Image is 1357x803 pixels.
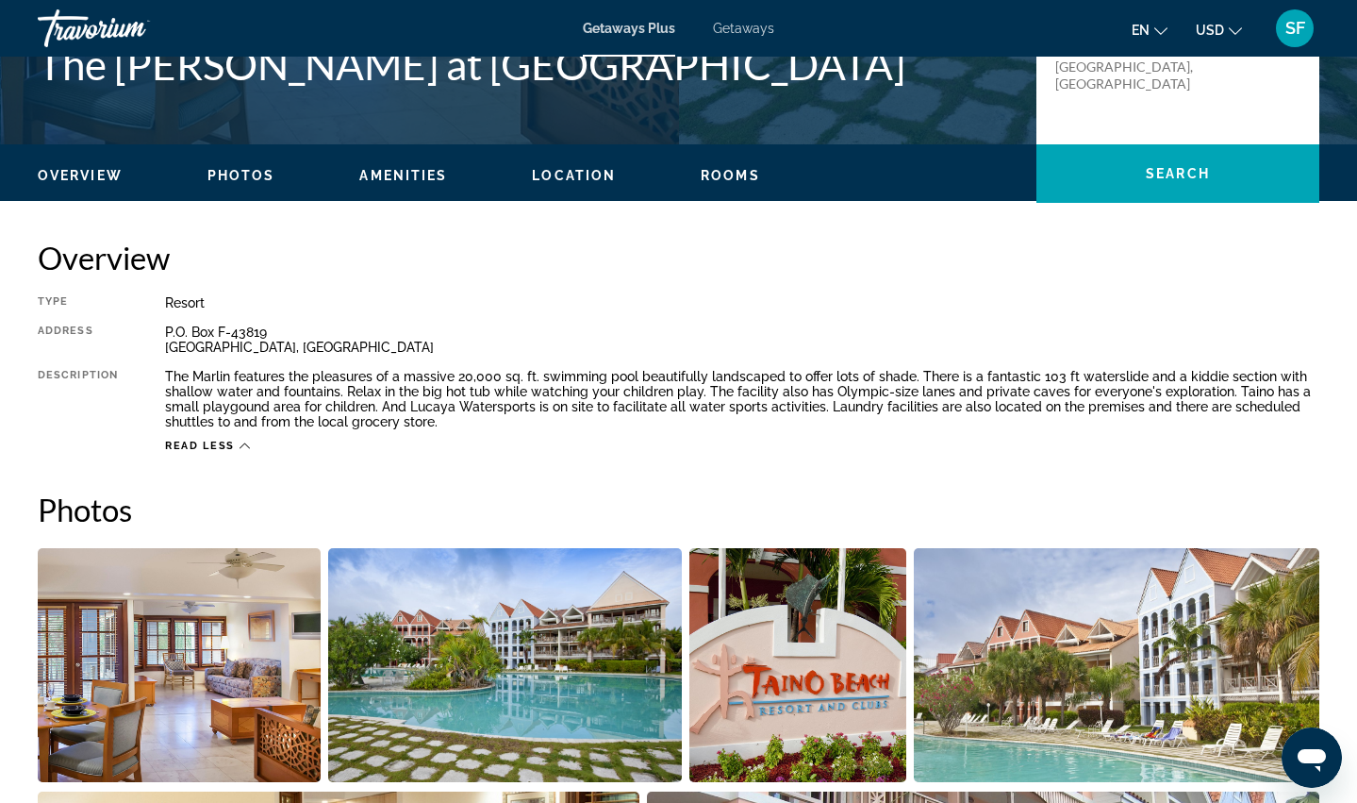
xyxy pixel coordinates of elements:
[165,440,235,452] span: Read less
[1036,144,1319,203] button: Search
[701,168,760,183] span: Rooms
[165,439,250,453] button: Read less
[1196,16,1242,43] button: Change currency
[1196,23,1224,38] span: USD
[1132,16,1167,43] button: Change language
[532,168,616,183] span: Location
[38,295,118,310] div: Type
[328,547,682,783] button: Open full-screen image slider
[689,547,906,783] button: Open full-screen image slider
[1146,166,1210,181] span: Search
[359,168,447,183] span: Amenities
[583,21,675,36] a: Getaways Plus
[1270,8,1319,48] button: User Menu
[165,295,1319,310] div: Resort
[38,40,1018,89] h1: The [PERSON_NAME] at [GEOGRAPHIC_DATA]
[701,167,760,184] button: Rooms
[165,325,1319,355] div: P.O. Box F-43819 [GEOGRAPHIC_DATA], [GEOGRAPHIC_DATA]
[207,167,275,184] button: Photos
[1285,19,1305,38] span: SF
[1055,42,1206,92] p: P.O. Box F-43819 [GEOGRAPHIC_DATA], [GEOGRAPHIC_DATA]
[38,325,118,355] div: Address
[38,168,123,183] span: Overview
[38,491,1319,528] h2: Photos
[38,4,226,53] a: Travorium
[165,369,1319,429] div: The Marlin features the pleasures of a massive 20,000 sq. ft. swimming pool beautifully landscape...
[1282,728,1342,788] iframe: Button to launch messaging window
[1132,23,1150,38] span: en
[38,167,123,184] button: Overview
[914,547,1319,783] button: Open full-screen image slider
[38,547,321,783] button: Open full-screen image slider
[38,369,118,429] div: Description
[713,21,774,36] a: Getaways
[532,167,616,184] button: Location
[38,239,1319,276] h2: Overview
[359,167,447,184] button: Amenities
[207,168,275,183] span: Photos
